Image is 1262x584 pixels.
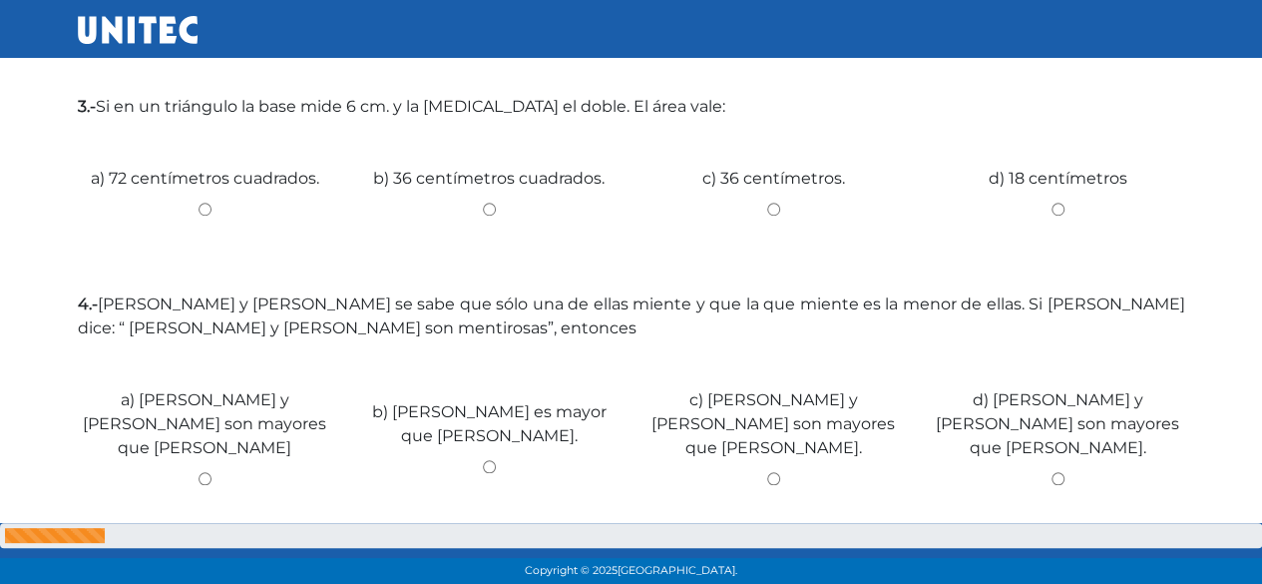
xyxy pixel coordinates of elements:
label: d) 18 centímetros [989,167,1127,191]
strong: 3.- [78,97,96,116]
label: Si en un triángulo la base mide 6 cm. y la [MEDICAL_DATA] el doble. El área vale: [78,95,1185,119]
label: a) [PERSON_NAME] y [PERSON_NAME] son mayores que [PERSON_NAME] [78,388,332,460]
label: b) [PERSON_NAME] es mayor que [PERSON_NAME]. [362,400,617,448]
img: UNITEC [78,16,198,44]
label: [PERSON_NAME] y [PERSON_NAME] se sabe que sólo una de ellas miente y que la que miente es la meno... [78,292,1185,340]
label: b) 36 centímetros cuadrados. [373,167,605,191]
label: d) [PERSON_NAME] y [PERSON_NAME] son mayores que [PERSON_NAME]. [931,388,1185,460]
strong: 4.- [78,294,98,313]
label: a) 72 centímetros cuadrados. [91,167,319,191]
label: c) [PERSON_NAME] y [PERSON_NAME] son mayores que [PERSON_NAME]. [646,388,901,460]
span: [GEOGRAPHIC_DATA]. [618,564,737,577]
label: c) 36 centímetros. [702,167,845,191]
